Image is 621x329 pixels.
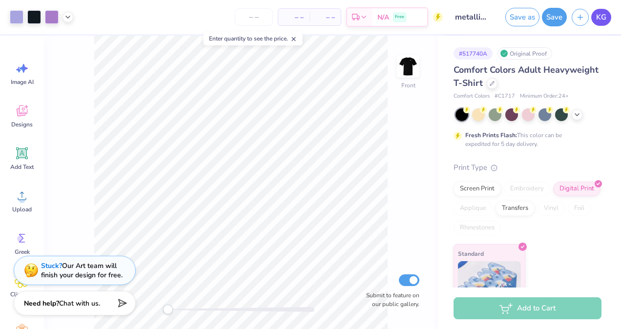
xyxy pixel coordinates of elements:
[11,78,34,86] span: Image AI
[458,248,484,259] span: Standard
[542,8,567,26] button: Save
[458,261,521,310] img: Standard
[448,7,496,27] input: Untitled Design
[315,12,335,22] span: – –
[465,131,585,148] div: This color can be expedited for 5 day delivery.
[454,64,599,89] span: Comfort Colors Adult Heavyweight T-Shirt
[6,290,38,306] span: Clipart & logos
[284,12,304,22] span: – –
[497,47,552,60] div: Original Proof
[495,92,515,101] span: # C1717
[395,14,404,21] span: Free
[401,81,415,90] div: Front
[361,291,419,308] label: Submit to feature on our public gallery.
[568,201,591,216] div: Foil
[11,121,33,128] span: Designs
[454,201,493,216] div: Applique
[10,163,34,171] span: Add Text
[398,57,418,76] img: Front
[163,305,173,314] div: Accessibility label
[454,92,490,101] span: Comfort Colors
[538,201,565,216] div: Vinyl
[553,182,600,196] div: Digital Print
[454,47,493,60] div: # 517740A
[24,299,59,308] strong: Need help?
[235,8,273,26] input: – –
[596,12,606,23] span: KG
[465,131,517,139] strong: Fresh Prints Flash:
[204,32,303,45] div: Enter quantity to see the price.
[15,248,30,256] span: Greek
[520,92,569,101] span: Minimum Order: 24 +
[496,201,535,216] div: Transfers
[504,182,550,196] div: Embroidery
[59,299,100,308] span: Chat with us.
[454,182,501,196] div: Screen Print
[454,221,501,235] div: Rhinestones
[12,206,32,213] span: Upload
[41,261,123,280] div: Our Art team will finish your design for free.
[377,12,389,22] span: N/A
[454,162,601,173] div: Print Type
[505,8,539,26] button: Save as
[591,9,611,26] a: KG
[41,261,62,270] strong: Stuck?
